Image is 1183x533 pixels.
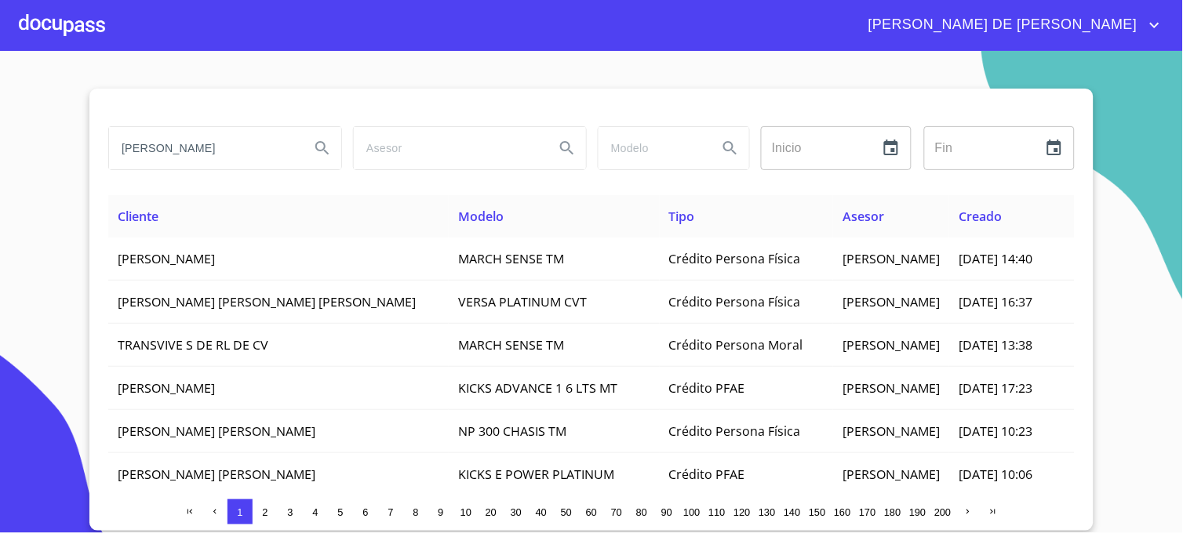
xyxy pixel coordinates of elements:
button: 170 [855,499,880,524]
button: 7 [378,499,403,524]
span: [PERSON_NAME] [PERSON_NAME] [118,466,315,483]
input: search [354,127,542,169]
button: 90 [654,499,679,524]
span: 10 [460,506,471,518]
span: 120 [733,506,750,518]
span: [DATE] 13:38 [959,336,1032,354]
span: [PERSON_NAME] [118,250,215,267]
span: KICKS ADVANCE 1 6 LTS MT [458,379,617,397]
span: Crédito Persona Física [669,293,801,310]
span: TRANSVIVE S DE RL DE CV [118,336,268,354]
span: 4 [312,506,318,518]
span: 8 [413,506,418,518]
button: 160 [830,499,855,524]
button: 40 [529,499,554,524]
button: Search [548,129,586,167]
span: [PERSON_NAME] DE [PERSON_NAME] [857,13,1145,38]
button: 8 [403,499,428,524]
button: 50 [554,499,579,524]
span: Crédito Persona Moral [669,336,803,354]
span: 30 [511,506,522,518]
span: 150 [809,506,825,518]
span: [PERSON_NAME] [843,293,940,310]
span: [DATE] 17:23 [959,379,1032,397]
span: NP 300 CHASIS TM [458,422,566,440]
span: 110 [708,506,725,518]
button: 80 [629,499,654,524]
span: KICKS E POWER PLATINUM [458,466,614,483]
button: 1 [227,499,253,524]
span: 80 [636,506,647,518]
button: 60 [579,499,604,524]
button: 150 [805,499,830,524]
span: [DATE] 10:23 [959,422,1032,440]
button: 70 [604,499,629,524]
span: Creado [959,208,1002,225]
span: Tipo [669,208,695,225]
button: 130 [755,499,780,524]
span: 140 [784,506,800,518]
button: 20 [479,499,504,524]
button: 110 [704,499,730,524]
button: 200 [930,499,955,524]
button: 5 [328,499,353,524]
span: 160 [834,506,850,518]
button: Search [304,129,341,167]
span: [PERSON_NAME] [843,422,940,440]
span: 50 [561,506,572,518]
button: 180 [880,499,905,524]
span: [PERSON_NAME] [PERSON_NAME] [118,422,315,440]
button: 190 [905,499,930,524]
span: Crédito PFAE [669,379,745,397]
span: 20 [486,506,497,518]
span: [PERSON_NAME] [843,379,940,397]
span: 9 [438,506,443,518]
span: [DATE] 16:37 [959,293,1032,310]
span: Cliente [118,208,158,225]
button: 140 [780,499,805,524]
input: search [109,127,297,169]
span: [PERSON_NAME] [843,466,940,483]
span: 5 [337,506,343,518]
span: [PERSON_NAME] [118,379,215,397]
input: search [599,127,705,169]
span: Asesor [843,208,884,225]
button: 100 [679,499,704,524]
span: 2 [262,506,268,518]
span: 1 [237,506,242,518]
span: [PERSON_NAME] [843,336,940,354]
button: account of current user [857,13,1164,38]
span: 100 [683,506,700,518]
span: MARCH SENSE TM [458,336,564,354]
button: 2 [253,499,278,524]
span: 130 [759,506,775,518]
span: 3 [287,506,293,518]
span: VERSA PLATINUM CVT [458,293,587,310]
span: 180 [884,506,901,518]
button: 3 [278,499,303,524]
span: [DATE] 14:40 [959,250,1032,267]
button: Search [712,129,749,167]
span: 60 [586,506,597,518]
span: 70 [611,506,622,518]
span: [PERSON_NAME] [843,250,940,267]
span: Crédito Persona Física [669,422,801,440]
span: 170 [859,506,875,518]
button: 9 [428,499,453,524]
span: 200 [934,506,951,518]
span: 90 [661,506,672,518]
button: 4 [303,499,328,524]
span: [PERSON_NAME] [PERSON_NAME] [PERSON_NAME] [118,293,416,310]
button: 30 [504,499,529,524]
span: MARCH SENSE TM [458,250,564,267]
span: 7 [388,506,393,518]
span: 190 [909,506,926,518]
button: 10 [453,499,479,524]
button: 120 [730,499,755,524]
span: Modelo [458,208,504,225]
button: 6 [353,499,378,524]
span: Crédito Persona Física [669,250,801,267]
span: [DATE] 10:06 [959,466,1032,483]
span: 40 [536,506,547,518]
span: Crédito PFAE [669,466,745,483]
